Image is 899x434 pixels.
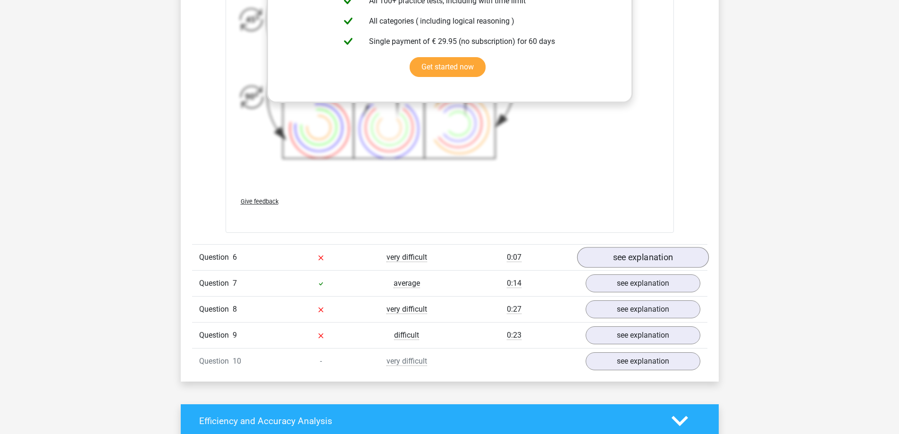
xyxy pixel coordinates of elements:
[233,357,241,366] span: 10
[410,57,486,77] a: Get started now
[507,253,521,262] span: 0:07
[386,357,427,366] span: very difficult
[199,278,233,289] span: Question
[586,326,700,344] a: see explanation
[241,198,278,205] span: Give feedback
[386,305,427,314] span: very difficult
[199,356,233,367] span: Question
[233,305,237,314] span: 8
[199,416,657,426] h4: Efficiency and Accuracy Analysis
[199,252,233,263] span: Question
[233,279,237,288] span: 7
[394,279,420,288] span: average
[586,274,700,292] a: see explanation
[278,356,364,367] div: -
[507,279,521,288] span: 0:14
[507,331,521,340] span: 0:23
[507,305,521,314] span: 0:27
[199,330,233,341] span: Question
[586,300,700,318] a: see explanation
[394,331,419,340] span: difficult
[233,253,237,262] span: 6
[233,331,237,340] span: 9
[199,304,233,315] span: Question
[577,247,708,268] a: see explanation
[386,253,427,262] span: very difficult
[586,352,700,370] a: see explanation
